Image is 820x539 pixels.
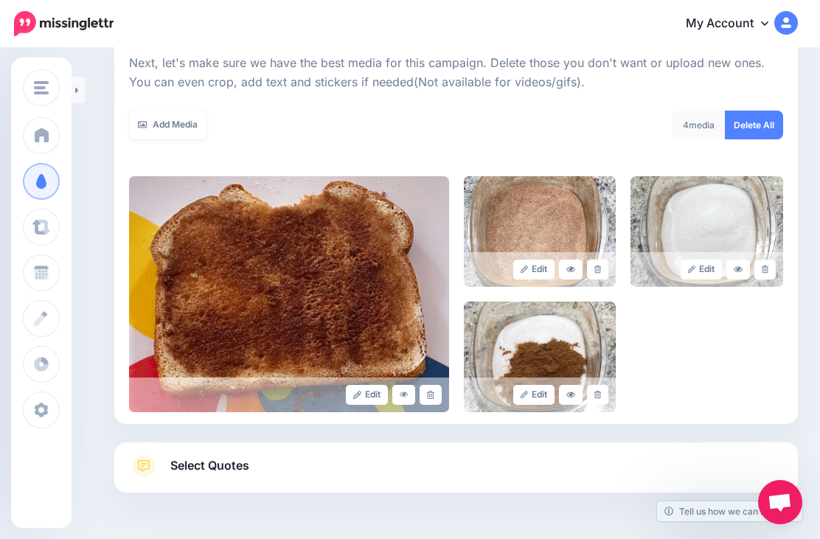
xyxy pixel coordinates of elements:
a: My Account [671,6,798,42]
img: 12df4fe8b45fe05f5a32de481d202ccf_large.jpg [129,176,449,412]
span: 4 [683,119,689,131]
div: Select Media [129,46,783,412]
div: media [672,111,726,139]
span: Select Quotes [170,456,249,476]
a: Edit [513,260,555,279]
a: Delete All [725,111,783,139]
p: Next, let's make sure we have the best media for this campaign. Delete those you don't want or up... [129,54,783,92]
a: Edit [346,385,388,405]
a: Edit [681,260,723,279]
img: 0c1b5396def8050a6c39ea9159d7769e_large.jpg [464,302,616,412]
img: 9c3c1843cda83ce54e8de8f0559fc813_large.jpg [630,176,783,287]
a: Select Quotes [129,454,783,493]
img: Missinglettr [14,11,114,36]
img: 52dd88f425383b550df780e79eb70c6c_large.jpg [464,176,616,287]
a: Tell us how we can improve [657,501,802,521]
a: Edit [513,385,555,405]
a: Add Media [129,111,206,139]
div: Open chat [758,480,802,524]
img: menu.png [34,81,49,94]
